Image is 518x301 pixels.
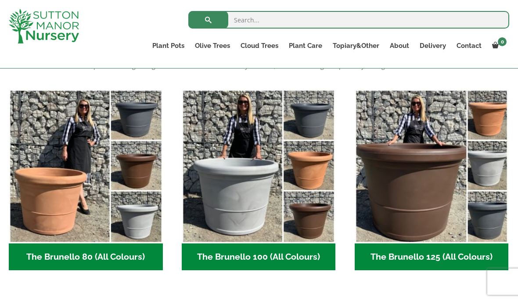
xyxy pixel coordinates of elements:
a: Delivery [414,40,451,52]
input: Search... [188,11,509,29]
span: 0 [498,37,507,46]
h2: The Brunello 80 (All Colours) [9,243,163,271]
img: The Brunello 100 (All Colours) [182,89,336,243]
a: Olive Trees [190,40,235,52]
a: Topiary&Other [327,40,385,52]
a: Plant Care [284,40,327,52]
a: Visit product category The Brunello 125 (All Colours) [355,89,509,270]
h2: The Brunello 100 (All Colours) [182,243,336,271]
a: Cloud Trees [235,40,284,52]
a: Visit product category The Brunello 80 (All Colours) [9,89,163,270]
img: The Brunello 125 (All Colours) [355,89,509,243]
img: The Brunello 80 (All Colours) [9,89,163,243]
img: logo [9,9,79,44]
a: Plant Pots [147,40,190,52]
a: About [385,40,414,52]
h2: The Brunello 125 (All Colours) [355,243,509,271]
a: Contact [451,40,487,52]
a: 0 [487,40,509,52]
a: Visit product category The Brunello 100 (All Colours) [182,89,336,270]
